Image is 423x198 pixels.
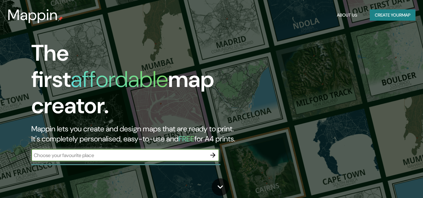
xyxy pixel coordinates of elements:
[31,124,243,144] h2: Mappin lets you create and design maps that are ready to print. It's completely personalised, eas...
[71,65,168,94] h1: affordable
[31,40,243,124] h1: The first map creator.
[8,6,58,24] h3: Mappin
[178,134,194,144] h5: FREE
[58,16,63,21] img: mappin-pin
[370,9,415,21] button: Create yourmap
[334,9,360,21] button: About Us
[31,152,207,159] input: Choose your favourite place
